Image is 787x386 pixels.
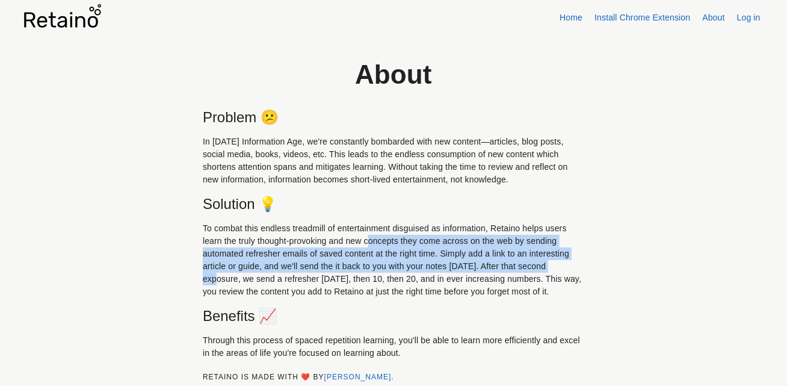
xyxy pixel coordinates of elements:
[261,109,279,125] span: Confused Face Emoji
[560,13,582,22] a: Home
[203,222,584,298] p: To combat this endless treadmill of entertainment disguised as information, Retaino helps users l...
[324,373,392,381] a: [PERSON_NAME]
[703,13,725,22] a: About
[594,13,690,22] a: Install Chrome Extension
[203,195,584,214] h5: Solution
[203,334,584,360] p: Through this process of spaced repetition learning, you'll be able to learn more efficiently and ...
[203,135,584,186] p: In [DATE] Information Age, we're constantly bombarded with new content—articles, blog posts, soci...
[355,68,432,81] p: About
[24,4,101,28] img: Retaino logo
[737,13,761,22] a: Log in
[203,108,584,127] h5: Problem
[203,373,394,381] span: Retaino is made with ❤️ by .
[259,196,277,212] span: Light Bulb Emoji
[259,308,277,324] span: Increasing Chart Emoji
[203,307,584,326] h5: Benefits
